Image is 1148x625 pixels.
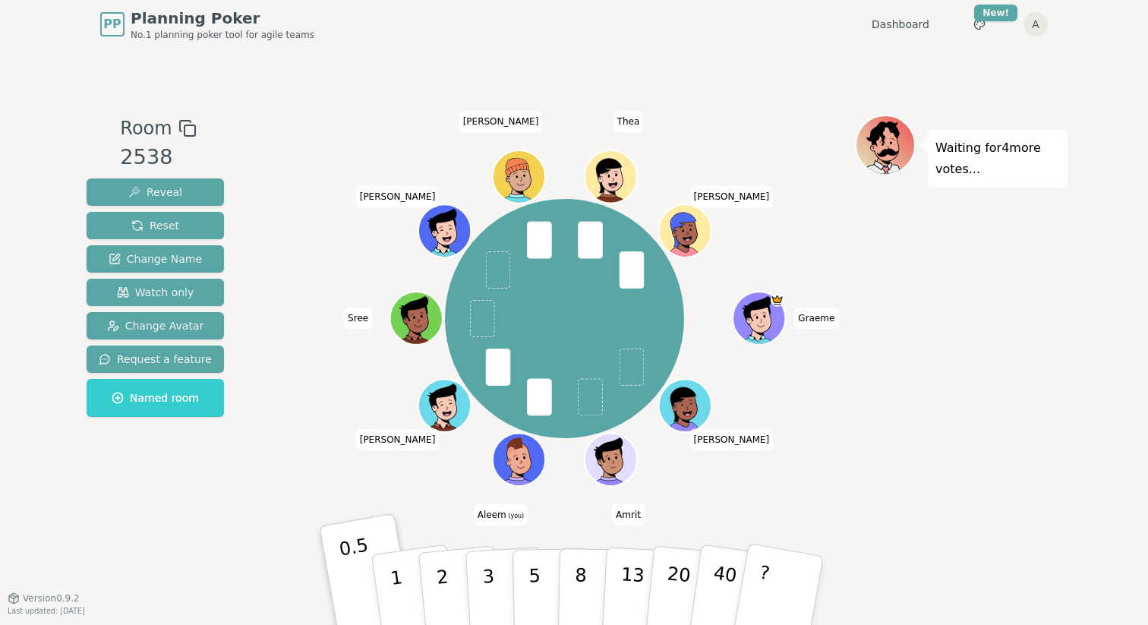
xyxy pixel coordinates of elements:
[87,212,224,239] button: Reset
[87,312,224,339] button: Change Avatar
[506,513,525,519] span: (you)
[770,294,783,307] span: Graeme is the host
[474,504,528,526] span: Click to change your name
[120,142,196,173] div: 2538
[131,218,179,233] span: Reset
[107,318,204,333] span: Change Avatar
[99,352,212,367] span: Request a feature
[344,308,372,329] span: Click to change your name
[1023,12,1048,36] button: A
[612,504,645,526] span: Click to change your name
[87,178,224,206] button: Reveal
[87,346,224,373] button: Request a feature
[109,251,202,267] span: Change Name
[87,279,224,306] button: Watch only
[356,186,440,207] span: Click to change your name
[103,15,121,33] span: PP
[112,390,199,406] span: Named room
[935,137,1060,180] p: Waiting for 4 more votes...
[120,115,172,142] span: Room
[338,535,380,620] p: 0.5
[966,11,993,38] button: New!
[794,308,838,329] span: Click to change your name
[100,8,314,41] a: PPPlanning PokerNo.1 planning poker tool for agile teams
[690,186,774,207] span: Click to change your name
[131,29,314,41] span: No.1 planning poker tool for agile teams
[690,429,774,450] span: Click to change your name
[613,112,644,133] span: Click to change your name
[8,592,80,604] button: Version0.9.2
[87,379,224,417] button: Named room
[974,5,1017,21] div: New!
[459,112,543,133] span: Click to change your name
[128,185,182,200] span: Reveal
[131,8,314,29] span: Planning Poker
[494,435,543,485] button: Click to change your avatar
[117,285,194,300] span: Watch only
[23,592,80,604] span: Version 0.9.2
[87,245,224,273] button: Change Name
[872,17,929,32] a: Dashboard
[8,607,85,615] span: Last updated: [DATE]
[356,429,440,450] span: Click to change your name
